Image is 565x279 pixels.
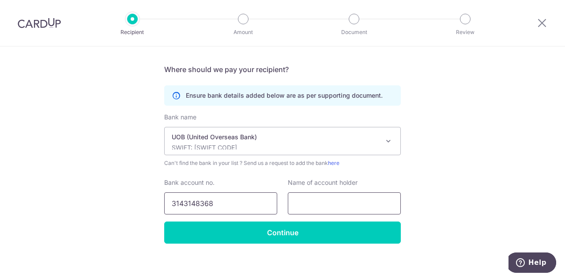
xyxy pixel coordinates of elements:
[186,91,383,100] p: Ensure bank details added below are as per supporting document.
[172,133,379,141] p: UOB (United Overseas Bank)
[100,28,165,37] p: Recipient
[211,28,276,37] p: Amount
[321,28,387,37] p: Document
[164,159,401,168] span: Can't find the bank in your list ? Send us a request to add the bank
[20,6,38,14] span: Help
[18,18,61,28] img: CardUp
[508,252,556,275] iframe: Opens a widget where you can find more information
[172,143,379,152] p: SWIFT: [SWIFT_CODE]
[328,160,339,166] a: here
[164,113,196,122] label: Bank name
[164,178,215,187] label: Bank account no.
[164,127,401,155] span: UOB (United Overseas Bank)
[165,127,400,155] span: UOB (United Overseas Bank)
[164,222,401,244] input: Continue
[164,64,401,75] h5: Where should we pay your recipient?
[288,178,358,187] label: Name of account holder
[433,28,498,37] p: Review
